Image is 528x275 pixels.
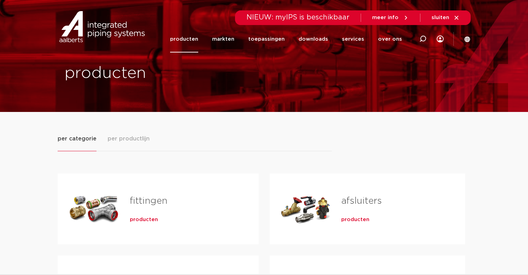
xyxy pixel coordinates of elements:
[65,62,261,84] h1: producten
[372,15,409,21] a: meer info
[248,26,285,52] a: toepassingen
[372,15,399,20] span: meer info
[212,26,234,52] a: markten
[108,135,150,143] span: per productlijn
[431,15,449,20] span: sluiten
[299,26,328,52] a: downloads
[58,135,97,143] span: per categorie
[341,216,369,223] a: producten
[170,26,198,52] a: producten
[341,196,382,205] a: afsluiters
[246,14,350,21] span: NIEUW: myIPS is beschikbaar
[431,15,460,21] a: sluiten
[378,26,402,52] a: over ons
[170,26,402,52] nav: Menu
[130,196,167,205] a: fittingen
[130,216,158,223] a: producten
[342,26,364,52] a: services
